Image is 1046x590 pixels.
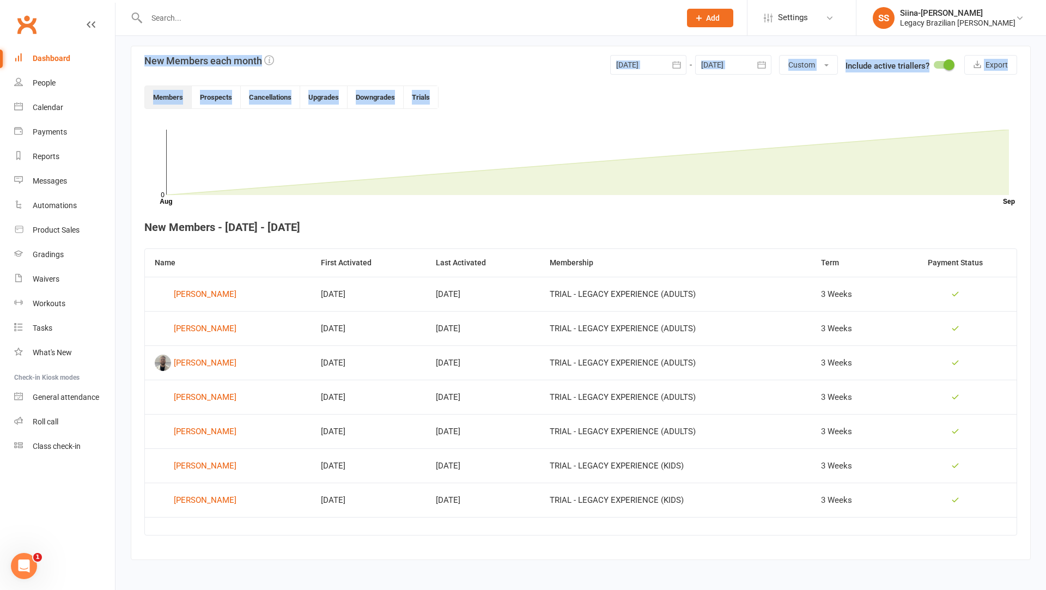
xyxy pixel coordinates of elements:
[155,492,301,508] a: [PERSON_NAME]
[426,311,540,345] td: [DATE]
[14,267,115,291] a: Waivers
[33,177,67,185] div: Messages
[145,249,311,277] th: Name
[426,277,540,311] td: [DATE]
[426,483,540,517] td: [DATE]
[241,86,300,108] button: Cancellations
[811,483,894,517] td: 3 Weeks
[426,414,540,448] td: [DATE]
[811,277,894,311] td: 3 Weeks
[14,242,115,267] a: Gradings
[14,385,115,410] a: General attendance kiosk mode
[540,414,811,448] td: TRIAL - LEGACY EXPERIENCE (ADULTS)
[14,71,115,95] a: People
[33,324,52,332] div: Tasks
[426,249,540,277] th: Last Activated
[155,458,301,474] a: [PERSON_NAME]
[778,5,808,30] span: Settings
[14,120,115,144] a: Payments
[540,311,811,345] td: TRIAL - LEGACY EXPERIENCE (ADULTS)
[192,86,241,108] button: Prospects
[155,355,171,371] img: image1756885988.png
[811,448,894,483] td: 3 Weeks
[964,55,1017,75] button: Export
[811,311,894,345] td: 3 Weeks
[873,7,895,29] div: SS
[33,78,56,87] div: People
[846,59,929,72] label: Include active triallers?
[33,275,59,283] div: Waivers
[811,414,894,448] td: 3 Weeks
[811,380,894,414] td: 3 Weeks
[33,348,72,357] div: What's New
[426,448,540,483] td: [DATE]
[311,380,426,414] td: [DATE]
[144,55,274,66] h3: New Members each month
[174,423,236,440] div: [PERSON_NAME]
[155,389,301,405] a: [PERSON_NAME]
[145,86,192,108] button: Members
[311,414,426,448] td: [DATE]
[14,218,115,242] a: Product Sales
[540,277,811,311] td: TRIAL - LEGACY EXPERIENCE (ADULTS)
[706,14,720,22] span: Add
[174,286,236,302] div: [PERSON_NAME]
[14,291,115,316] a: Workouts
[33,299,65,308] div: Workouts
[174,355,236,371] div: [PERSON_NAME]
[300,86,348,108] button: Upgrades
[14,95,115,120] a: Calendar
[900,8,1015,18] div: Siina-[PERSON_NAME]
[311,311,426,345] td: [DATE]
[311,345,426,380] td: [DATE]
[174,320,236,337] div: [PERSON_NAME]
[811,345,894,380] td: 3 Weeks
[33,393,99,402] div: General attendance
[144,221,1017,233] h4: New Members - [DATE] - [DATE]
[426,345,540,380] td: [DATE]
[33,54,70,63] div: Dashboard
[348,86,404,108] button: Downgrades
[540,448,811,483] td: TRIAL - LEGACY EXPERIENCE (KIDS)
[404,86,438,108] button: Trials
[143,10,673,26] input: Search...
[33,152,59,161] div: Reports
[14,434,115,459] a: Class kiosk mode
[540,380,811,414] td: TRIAL - LEGACY EXPERIENCE (ADULTS)
[14,46,115,71] a: Dashboard
[155,286,301,302] a: [PERSON_NAME]
[155,320,301,337] a: [PERSON_NAME]
[14,316,115,340] a: Tasks
[33,226,80,234] div: Product Sales
[788,60,815,69] span: Custom
[540,345,811,380] td: TRIAL - LEGACY EXPERIENCE (ADULTS)
[174,389,236,405] div: [PERSON_NAME]
[174,458,236,474] div: [PERSON_NAME]
[811,249,894,277] th: Term
[311,277,426,311] td: [DATE]
[14,410,115,434] a: Roll call
[540,249,811,277] th: Membership
[13,11,40,38] a: Clubworx
[14,169,115,193] a: Messages
[33,553,42,562] span: 1
[33,103,63,112] div: Calendar
[311,448,426,483] td: [DATE]
[33,417,58,426] div: Roll call
[540,483,811,517] td: TRIAL - LEGACY EXPERIENCE (KIDS)
[174,492,236,508] div: [PERSON_NAME]
[14,193,115,218] a: Automations
[900,18,1015,28] div: Legacy Brazilian [PERSON_NAME]
[33,201,77,210] div: Automations
[311,483,426,517] td: [DATE]
[33,250,64,259] div: Gradings
[155,355,301,371] a: [PERSON_NAME]
[14,144,115,169] a: Reports
[779,55,838,75] button: Custom
[33,127,67,136] div: Payments
[14,340,115,365] a: What's New
[426,380,540,414] td: [DATE]
[687,9,733,27] button: Add
[33,442,81,451] div: Class check-in
[11,553,37,579] iframe: Intercom live chat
